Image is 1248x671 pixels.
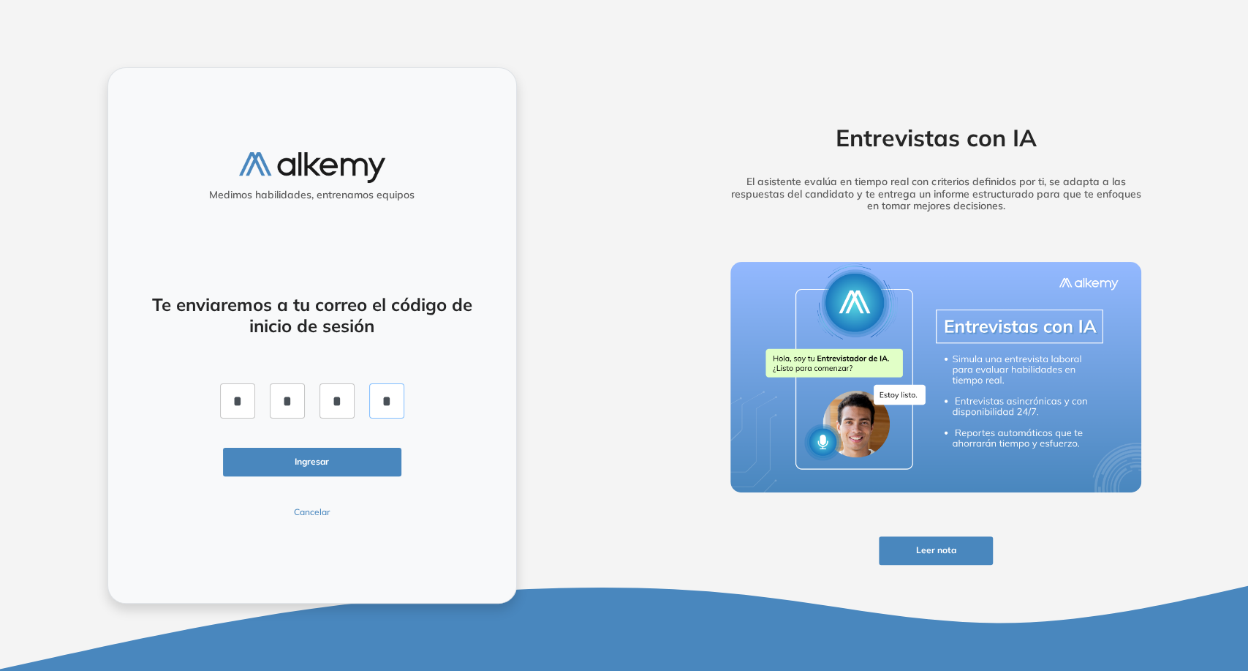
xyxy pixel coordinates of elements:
h5: El asistente evalúa en tiempo real con criterios definidos por ti, se adapta a las respuestas del... [708,176,1164,212]
img: logo-alkemy [239,152,385,182]
button: Cancelar [223,506,401,519]
div: Widget de chat [985,501,1248,671]
h4: Te enviaremos a tu correo el código de inicio de sesión [147,294,477,337]
h5: Medimos habilidades, entrenamos equipos [114,189,510,201]
button: Leer nota [879,536,993,565]
button: Ingresar [223,448,401,476]
h2: Entrevistas con IA [708,124,1164,151]
iframe: Chat Widget [985,501,1248,671]
img: img-more-info [730,262,1141,493]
